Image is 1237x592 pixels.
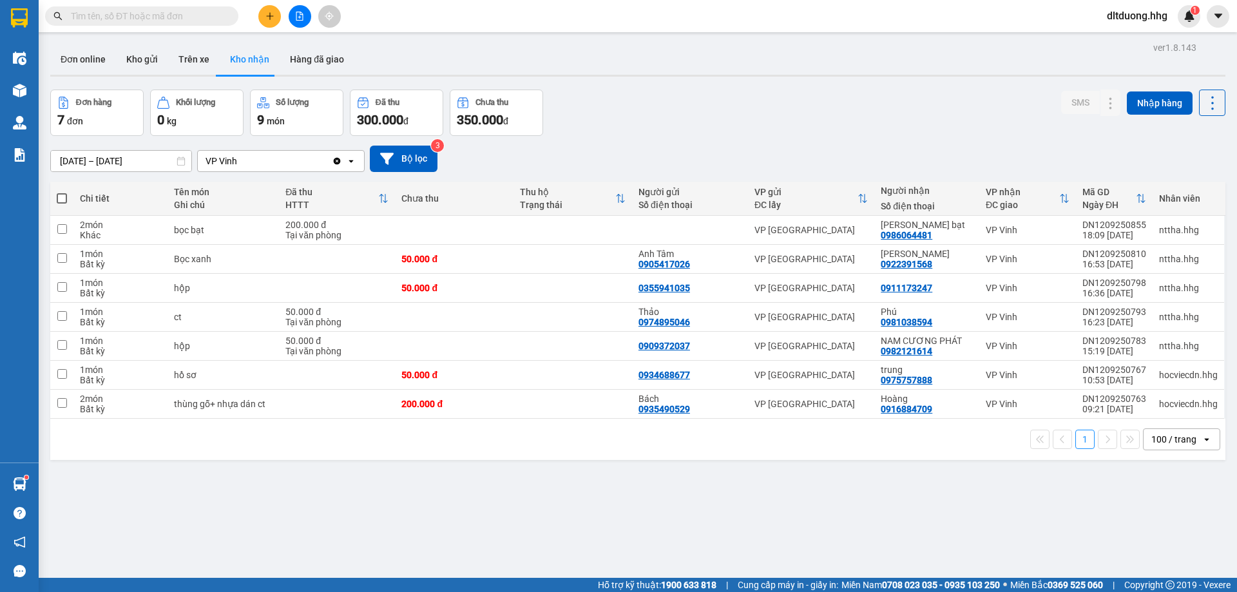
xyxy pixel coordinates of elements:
[265,12,274,21] span: plus
[80,230,161,240] div: Khác
[57,112,64,128] span: 7
[285,346,388,356] div: Tại văn phòng
[1159,370,1218,380] div: hocviecdn.hhg
[881,307,973,317] div: Phú
[1213,10,1224,22] span: caret-down
[174,254,273,264] div: Bọc xanh
[986,254,1069,264] div: VP Vinh
[1082,317,1146,327] div: 16:23 [DATE]
[638,307,742,317] div: Thảo
[350,90,443,136] button: Đã thu300.000đ
[285,307,388,317] div: 50.000 đ
[986,283,1069,293] div: VP Vinh
[881,365,973,375] div: trung
[11,8,28,28] img: logo-vxr
[986,225,1069,235] div: VP Vinh
[450,90,543,136] button: Chưa thu350.000đ
[285,317,388,327] div: Tại văn phòng
[513,182,632,216] th: Toggle SortBy
[638,394,742,404] div: Bách
[267,116,285,126] span: món
[748,182,874,216] th: Toggle SortBy
[881,201,973,211] div: Số điện thoại
[881,346,932,356] div: 0982121614
[157,112,164,128] span: 0
[638,341,690,351] div: 0909372037
[176,98,215,107] div: Khối lượng
[520,187,615,197] div: Thu hộ
[285,220,388,230] div: 200.000 đ
[726,578,728,592] span: |
[638,370,690,380] div: 0934688677
[1159,399,1218,409] div: hocviecdn.hhg
[1082,230,1146,240] div: 18:09 [DATE]
[1159,341,1218,351] div: nttha.hhg
[80,365,161,375] div: 1 món
[80,259,161,269] div: Bất kỳ
[220,44,280,75] button: Kho nhận
[1184,10,1195,22] img: icon-new-feature
[174,225,273,235] div: bọc bạt
[979,182,1076,216] th: Toggle SortBy
[376,98,399,107] div: Đã thu
[661,580,716,590] strong: 1900 633 818
[1082,375,1146,385] div: 10:53 [DATE]
[638,404,690,414] div: 0935490529
[881,186,973,196] div: Người nhận
[881,230,932,240] div: 0986064481
[1127,91,1193,115] button: Nhập hàng
[881,394,973,404] div: Hoàng
[80,394,161,404] div: 2 món
[280,44,354,75] button: Hàng đã giao
[1159,254,1218,264] div: nttha.hhg
[285,187,378,197] div: Đã thu
[13,148,26,162] img: solution-icon
[1165,580,1175,589] span: copyright
[50,44,116,75] button: Đơn online
[882,580,1000,590] strong: 0708 023 035 - 0935 103 250
[1207,5,1229,28] button: caret-down
[1151,433,1196,446] div: 100 / trang
[638,259,690,269] div: 0905417026
[174,283,273,293] div: hộp
[346,156,356,166] svg: open
[1082,220,1146,230] div: DN1209250855
[638,283,690,293] div: 0355941035
[80,346,161,356] div: Bất kỳ
[1082,307,1146,317] div: DN1209250793
[638,317,690,327] div: 0974895046
[289,5,311,28] button: file-add
[1159,193,1218,204] div: Nhân viên
[285,336,388,346] div: 50.000 đ
[1159,283,1218,293] div: nttha.hhg
[754,283,868,293] div: VP [GEOGRAPHIC_DATA]
[638,187,742,197] div: Người gửi
[1082,346,1146,356] div: 15:19 [DATE]
[250,90,343,136] button: Số lượng9món
[80,288,161,298] div: Bất kỳ
[206,155,237,167] div: VP Vinh
[174,200,273,210] div: Ghi chú
[841,578,1000,592] span: Miền Nam
[1159,312,1218,322] div: nttha.hhg
[986,399,1069,409] div: VP Vinh
[295,12,304,21] span: file-add
[76,98,111,107] div: Đơn hàng
[881,336,973,346] div: NAM CƯƠNG PHÁT
[51,151,191,171] input: Select a date range.
[1082,278,1146,288] div: DN1209250798
[598,578,716,592] span: Hỗ trợ kỹ thuật:
[80,375,161,385] div: Bất kỳ
[754,225,868,235] div: VP [GEOGRAPHIC_DATA]
[881,375,932,385] div: 0975757888
[168,44,220,75] button: Trên xe
[1082,187,1136,197] div: Mã GD
[116,44,168,75] button: Kho gửi
[80,220,161,230] div: 2 món
[520,200,615,210] div: Trạng thái
[401,399,507,409] div: 200.000 đ
[357,112,403,128] span: 300.000
[174,370,273,380] div: hồ sơ
[986,200,1059,210] div: ĐC giao
[67,116,83,126] span: đơn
